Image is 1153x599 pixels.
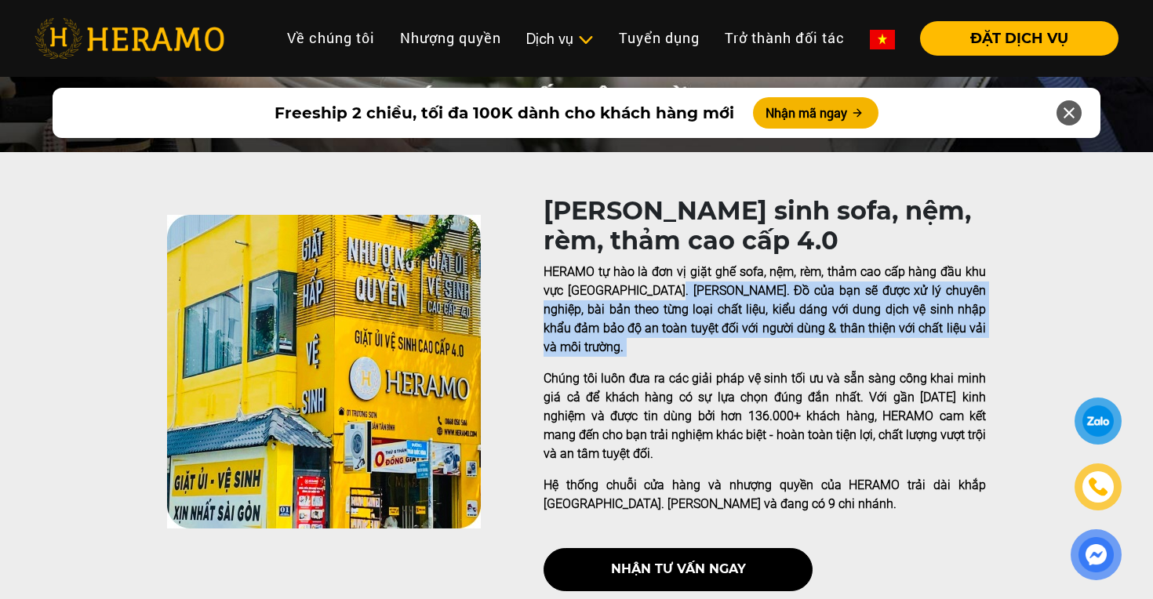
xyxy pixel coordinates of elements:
p: HERAMO tự hào là đơn vị giặt ghế sofa, nệm, rèm, thảm cao cấp hàng đầu khu vực [GEOGRAPHIC_DATA].... [544,263,986,357]
h1: [PERSON_NAME] sinh sofa, nệm, rèm, thảm cao cấp 4.0 [544,196,986,256]
a: Tuyển dụng [606,21,712,55]
a: Về chúng tôi [275,21,387,55]
div: Dịch vụ [526,28,594,49]
button: ĐẶT DỊCH VỤ [920,21,1118,56]
button: nhận tư vấn ngay [544,548,813,591]
img: heramo-logo.png [35,18,224,59]
p: Hệ thống chuỗi cửa hàng và nhượng quyền của HERAMO trải dài khắp [GEOGRAPHIC_DATA]. [PERSON_NAME]... [544,476,986,514]
a: phone-icon [1077,466,1119,508]
img: subToggleIcon [577,32,594,48]
span: Freeship 2 chiều, tối đa 100K dành cho khách hàng mới [275,101,734,125]
img: phone-icon [1089,478,1108,496]
a: Trở thành đối tác [712,21,857,55]
img: vn-flag.png [870,30,895,49]
a: ĐẶT DỊCH VỤ [907,31,1118,45]
button: Nhận mã ngay [753,97,878,129]
img: heramo-quality-banner [167,215,481,528]
p: Chúng tôi luôn đưa ra các giải pháp vệ sinh tối ưu và sẵn sàng công khai minh giá cả để khách hàn... [544,369,986,463]
a: Nhượng quyền [387,21,514,55]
